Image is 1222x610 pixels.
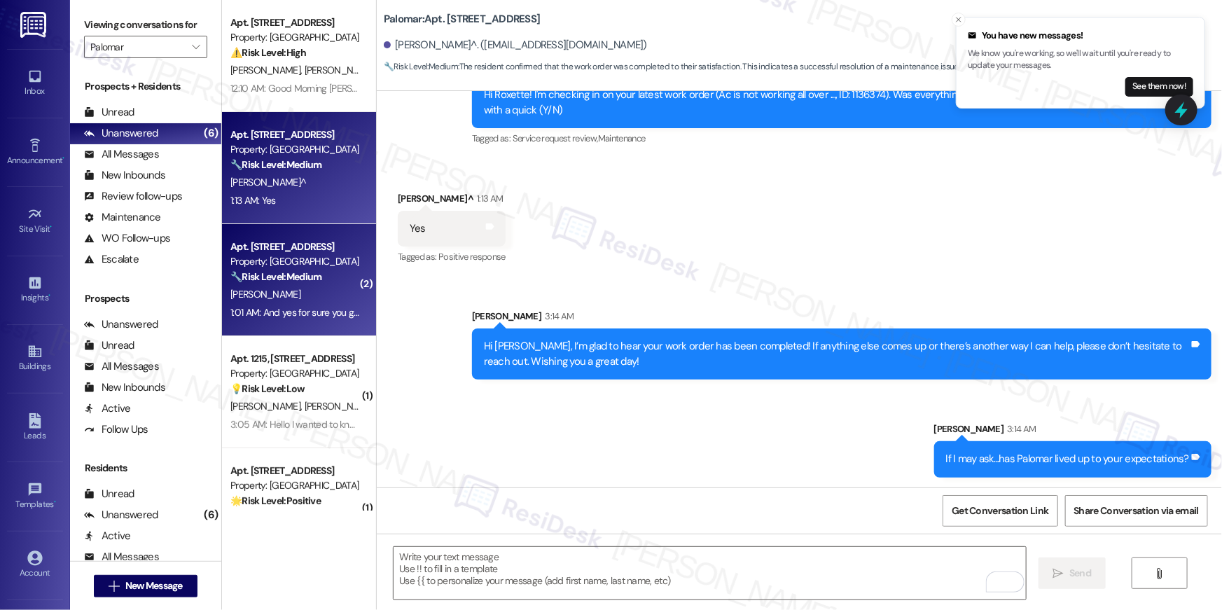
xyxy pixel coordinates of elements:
div: Unanswered [84,508,158,522]
div: Apt. [STREET_ADDRESS] [230,15,360,30]
div: New Inbounds [84,380,165,395]
div: 12:10 AM: Good Morning [PERSON_NAME], I do have another question concerning our mail box. Anytime... [230,82,1115,95]
span: Maintenance [598,132,646,144]
img: ResiDesk Logo [20,12,49,38]
div: (6) [200,123,221,144]
div: Property: [GEOGRAPHIC_DATA] [230,366,360,381]
a: Leads [7,409,63,447]
div: Active [84,401,131,416]
button: Share Conversation via email [1065,495,1208,527]
div: Unread [84,487,134,501]
input: All communities [90,36,185,58]
span: [PERSON_NAME] [230,288,300,300]
div: Apt. [STREET_ADDRESS] [230,240,360,254]
div: Apt. [STREET_ADDRESS] [230,127,360,142]
a: Inbox [7,64,63,102]
strong: 🌟 Risk Level: Positive [230,494,321,507]
div: All Messages [84,147,159,162]
strong: 💡 Risk Level: Low [230,382,305,395]
div: Property: [GEOGRAPHIC_DATA] [230,254,360,269]
div: New Inbounds [84,168,165,183]
label: Viewing conversations for [84,14,207,36]
span: [PERSON_NAME] [230,64,305,76]
i:  [109,581,119,592]
div: If I may ask...has Palomar lived up to your expectations? [946,452,1189,466]
strong: 🔧 Risk Level: Medium [230,270,321,283]
span: • [54,497,56,507]
div: 1:13 AM [473,191,503,206]
p: We know you're working, so we'll wait until you're ready to update your messages. [968,48,1193,72]
span: : The resident confirmed that the work order was completed to their satisfaction. This indicates ... [384,60,959,74]
div: All Messages [84,359,159,374]
a: Account [7,546,63,584]
button: See them now! [1125,77,1193,97]
div: Property: [GEOGRAPHIC_DATA] [230,478,360,493]
span: Positive response [438,251,506,263]
div: Residents [70,461,221,476]
div: Unread [84,338,134,353]
div: Prospects + Residents [70,79,221,94]
span: [PERSON_NAME] [230,400,305,413]
div: Hi [PERSON_NAME], I’m glad to hear your work order has been completed! If anything else comes up ... [484,339,1189,369]
div: Review follow-ups [84,189,182,204]
div: [PERSON_NAME] [934,422,1211,441]
span: [PERSON_NAME] [305,400,375,413]
div: Property: [GEOGRAPHIC_DATA] [230,30,360,45]
div: [PERSON_NAME]^. ([EMAIL_ADDRESS][DOMAIN_NAME]) [384,38,647,53]
div: Apt. [STREET_ADDRESS] [230,464,360,478]
strong: ⚠️ Risk Level: High [230,46,306,59]
div: [PERSON_NAME]^ [398,191,506,211]
span: • [50,222,53,232]
span: • [48,291,50,300]
span: Get Conversation Link [952,504,1048,518]
div: Active [84,529,131,543]
span: Send [1069,566,1091,581]
div: (6) [200,504,221,526]
b: Palomar: Apt. [STREET_ADDRESS] [384,12,540,27]
span: [PERSON_NAME]^ [305,64,380,76]
div: You have new messages! [968,29,1193,43]
div: [PERSON_NAME] [472,309,1211,328]
strong: 🔧 Risk Level: Medium [230,158,321,171]
div: Yes [410,221,426,236]
div: Tagged as: [398,247,506,267]
div: Hi Roxette! I'm checking in on your latest work order (Ac is not working all over ..., ID: 113637... [484,88,1189,118]
div: All Messages [84,550,159,564]
span: New Message [125,578,183,593]
strong: 🔧 Risk Level: Medium [384,61,458,72]
div: 1:01 AM: And yes for sure you guys are buying the part for the washer? [230,306,515,319]
button: Close toast [952,13,966,27]
div: 3:14 AM [1004,422,1036,436]
div: 3:14 AM [541,309,574,324]
a: Insights • [7,271,63,309]
div: Apt. 1215, [STREET_ADDRESS] [230,352,360,366]
div: Unread [84,105,134,120]
button: Send [1039,557,1106,589]
div: Escalate [84,252,139,267]
div: Prospects [70,291,221,306]
a: Templates • [7,478,63,515]
i:  [1053,568,1064,579]
div: Tagged as: [472,128,1211,148]
div: 3:05 AM: Hello I wanted to know if we could switch our parking space from 6 to 12 or 13 I've noti... [230,418,951,431]
a: Site Visit • [7,202,63,240]
div: Property: [GEOGRAPHIC_DATA] [230,142,360,157]
i:  [192,41,200,53]
span: [PERSON_NAME]^ [230,176,306,188]
div: WO Follow-ups [84,231,170,246]
div: 1:13 AM: Yes [230,194,276,207]
span: • [62,153,64,163]
div: Unanswered [84,126,158,141]
button: New Message [94,575,197,597]
div: Maintenance [84,210,161,225]
a: Buildings [7,340,63,377]
button: Get Conversation Link [943,495,1057,527]
div: Unanswered [84,317,158,332]
span: Service request review , [513,132,598,144]
span: Share Conversation via email [1074,504,1199,518]
i:  [1154,568,1165,579]
div: Follow Ups [84,422,148,437]
textarea: To enrich screen reader interactions, please activate Accessibility in Grammarly extension settings [394,547,1026,599]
